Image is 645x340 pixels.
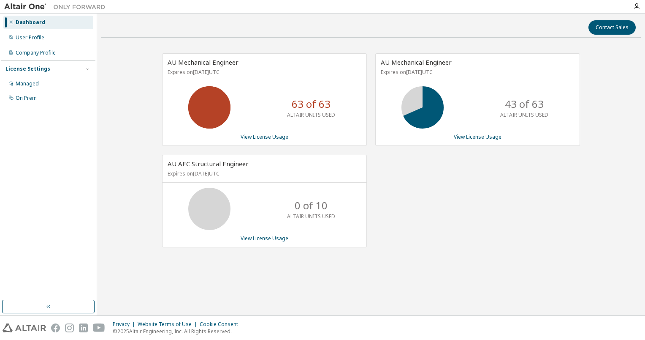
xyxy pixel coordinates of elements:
img: youtube.svg [93,324,105,332]
p: Expires on [DATE] UTC [381,69,572,76]
div: Cookie Consent [200,321,243,328]
p: © 2025 Altair Engineering, Inc. All Rights Reserved. [113,328,243,335]
p: ALTAIR UNITS USED [500,111,548,118]
img: instagram.svg [65,324,74,332]
p: ALTAIR UNITS USED [287,213,335,220]
div: License Settings [5,66,50,72]
div: Privacy [113,321,138,328]
div: User Profile [16,34,44,41]
img: facebook.svg [51,324,60,332]
div: Dashboard [16,19,45,26]
img: linkedin.svg [79,324,88,332]
a: View License Usage [241,235,288,242]
span: AU Mechanical Engineer [168,58,238,66]
button: Contact Sales [588,20,636,35]
a: View License Usage [454,133,501,140]
p: ALTAIR UNITS USED [287,111,335,118]
p: 63 of 63 [292,97,331,111]
div: Managed [16,80,39,87]
a: View License Usage [241,133,288,140]
img: Altair One [4,3,110,11]
p: Expires on [DATE] UTC [168,170,359,177]
span: AU AEC Structural Engineer [168,159,249,168]
div: On Prem [16,95,37,101]
span: AU Mechanical Engineer [381,58,452,66]
p: Expires on [DATE] UTC [168,69,359,76]
p: 43 of 63 [505,97,544,111]
div: Company Profile [16,49,56,56]
img: altair_logo.svg [3,324,46,332]
div: Website Terms of Use [138,321,200,328]
p: 0 of 10 [295,198,328,213]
